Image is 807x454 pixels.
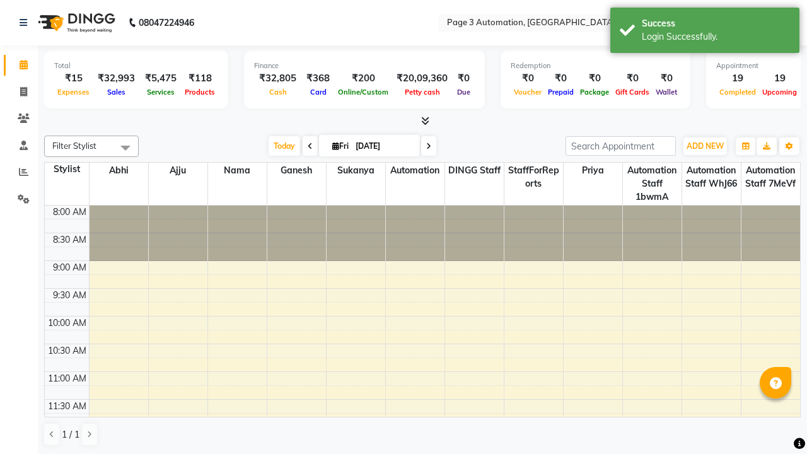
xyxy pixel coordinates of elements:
[335,88,392,96] span: Online/Custom
[50,261,89,274] div: 9:00 AM
[254,71,301,86] div: ₹32,805
[545,88,577,96] span: Prepaid
[566,136,676,156] input: Search Appointment
[687,141,724,151] span: ADD NEW
[307,88,330,96] span: Card
[577,71,612,86] div: ₹0
[545,71,577,86] div: ₹0
[453,71,475,86] div: ₹0
[50,289,89,302] div: 9:30 AM
[62,428,79,441] span: 1 / 1
[140,71,182,86] div: ₹5,475
[104,88,129,96] span: Sales
[683,137,727,155] button: ADD NEW
[139,5,194,40] b: 08047224946
[50,233,89,247] div: 8:30 AM
[50,206,89,219] div: 8:00 AM
[254,61,475,71] div: Finance
[52,141,96,151] span: Filter Stylist
[564,163,622,178] span: Priya
[301,71,335,86] div: ₹368
[454,88,473,96] span: Due
[682,163,741,192] span: Automation Staff WhJ66
[267,163,326,178] span: Ganesh
[352,137,415,156] input: 2025-10-03
[54,88,93,96] span: Expenses
[45,372,89,385] div: 11:00 AM
[266,88,290,96] span: Cash
[511,61,680,71] div: Redemption
[329,141,352,151] span: Fri
[93,71,140,86] div: ₹32,993
[149,163,207,178] span: Ajju
[511,71,545,86] div: ₹0
[45,317,89,330] div: 10:00 AM
[32,5,119,40] img: logo
[759,71,800,86] div: 19
[716,88,759,96] span: Completed
[511,88,545,96] span: Voucher
[577,88,612,96] span: Package
[269,136,300,156] span: Today
[623,163,682,205] span: Automation Staff 1bwmA
[653,88,680,96] span: Wallet
[327,163,385,178] span: Sukanya
[642,17,790,30] div: Success
[653,71,680,86] div: ₹0
[612,71,653,86] div: ₹0
[45,344,89,358] div: 10:30 AM
[54,71,93,86] div: ₹15
[504,163,563,192] span: StaffForReports
[144,88,178,96] span: Services
[45,163,89,176] div: Stylist
[208,163,267,178] span: Nama
[90,163,148,178] span: Abhi
[392,71,453,86] div: ₹20,09,360
[741,163,801,192] span: Automation Staff 7MeVf
[335,71,392,86] div: ₹200
[716,71,759,86] div: 19
[54,61,218,71] div: Total
[642,30,790,44] div: Login Successfully.
[182,88,218,96] span: Products
[45,400,89,413] div: 11:30 AM
[445,163,504,178] span: DINGG Staff
[386,163,444,178] span: Automation
[402,88,443,96] span: Petty cash
[759,88,800,96] span: Upcoming
[612,88,653,96] span: Gift Cards
[182,71,218,86] div: ₹118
